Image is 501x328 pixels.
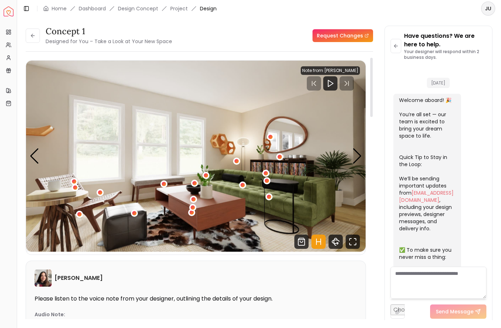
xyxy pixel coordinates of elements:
p: Have questions? We are here to help. [404,32,486,49]
svg: Play [326,79,335,88]
p: Audio Note: [35,311,65,318]
div: Carousel [26,61,366,252]
p: Please listen to the voice note from your designer, outlining the details of your design. [35,295,357,302]
div: Previous slide [30,148,39,164]
img: Spacejoy Logo [4,6,14,16]
h3: concept 1 [46,26,172,37]
li: Design Concept [118,5,158,12]
small: Designed for You – Take a Look at Your New Space [46,38,172,45]
button: JU [481,1,495,16]
a: Home [52,5,67,12]
svg: Hotspots Toggle [311,235,326,249]
a: Request Changes [313,29,373,42]
div: 1 / 4 [26,61,366,252]
svg: 360 View [329,235,343,249]
a: [EMAIL_ADDRESS][DOMAIN_NAME] [399,189,454,204]
nav: breadcrumb [43,5,217,12]
span: Design [200,5,217,12]
img: Design Render 1 [26,61,366,252]
svg: Shop Products from this design [294,235,309,249]
a: Dashboard [79,5,106,12]
span: JU [482,2,495,15]
span: [DATE] [427,78,450,88]
div: Next slide [352,148,362,164]
p: Your designer will respond within 2 business days. [404,49,486,60]
a: Spacejoy [4,6,14,16]
img: Maria Castillero [35,270,52,287]
div: Note from [PERSON_NAME] [301,66,360,75]
h6: [PERSON_NAME] [55,274,103,282]
svg: Fullscreen [346,235,360,249]
a: Project [170,5,188,12]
